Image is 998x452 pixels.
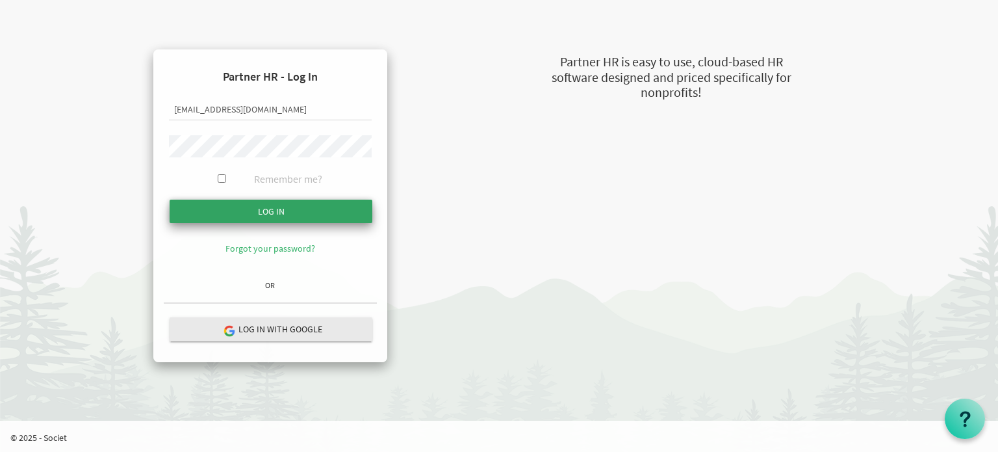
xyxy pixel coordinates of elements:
label: Remember me? [254,172,322,187]
button: Log in with Google [170,317,372,341]
a: Forgot your password? [225,243,315,254]
p: © 2025 - Societ [10,431,998,444]
img: google-logo.png [223,325,235,336]
input: Email [169,99,372,121]
h4: Partner HR - Log In [164,60,377,94]
input: Log in [170,200,372,223]
div: Partner HR is easy to use, cloud-based HR [486,53,856,72]
div: software designed and priced specifically for [486,68,856,87]
h6: OR [164,281,377,289]
div: nonprofits! [486,83,856,102]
